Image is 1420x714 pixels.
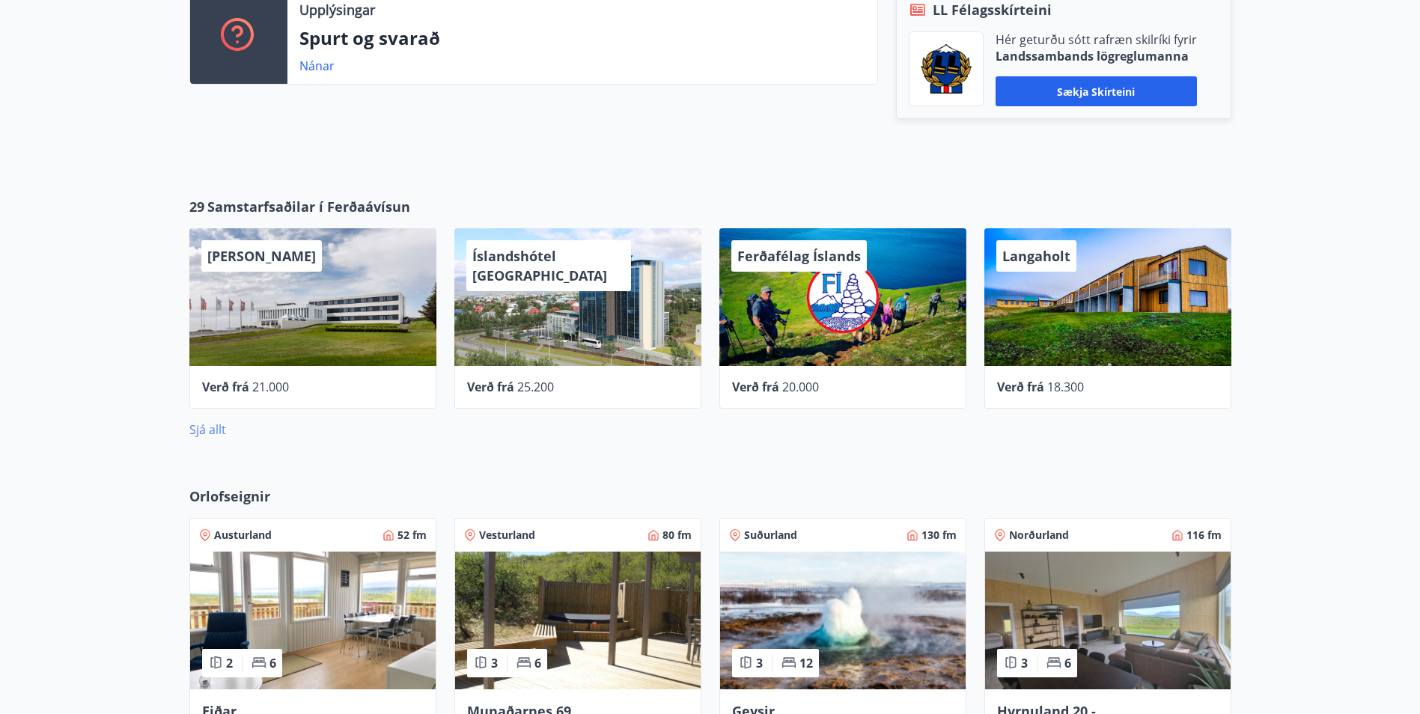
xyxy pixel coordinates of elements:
img: 1cqKbADZNYZ4wXUG0EC2JmCwhQh0Y6EN22Kw4FTY.png [921,44,972,94]
span: 6 [534,655,541,671]
span: 2 [226,655,233,671]
span: 6 [269,655,276,671]
span: Norðurland [1009,528,1069,543]
span: 3 [756,655,763,671]
img: Paella dish [455,552,701,689]
span: Samstarfsaðilar í Ferðaávísun [207,197,410,216]
span: Austurland [214,528,272,543]
span: 116 fm [1186,528,1222,543]
span: Suðurland [744,528,797,543]
span: Ferðafélag Íslands [737,247,861,265]
span: Langaholt [1002,247,1070,265]
span: 3 [1021,655,1028,671]
span: 130 fm [921,528,957,543]
span: 12 [799,655,813,671]
span: [PERSON_NAME] [207,247,316,265]
span: Verð frá [732,379,779,395]
span: Íslandshótel [GEOGRAPHIC_DATA] [472,247,607,284]
p: Landssambands lögreglumanna [996,48,1197,64]
p: Spurt og svarað [299,25,865,51]
span: 18.300 [1047,379,1084,395]
button: Sækja skírteini [996,76,1197,106]
a: Nánar [299,58,335,74]
a: Sjá allt [189,421,226,438]
span: 29 [189,197,204,216]
span: 52 fm [397,528,427,543]
span: 20.000 [782,379,819,395]
p: Hér geturðu sótt rafræn skilríki fyrir [996,31,1197,48]
span: Verð frá [997,379,1044,395]
span: 80 fm [662,528,692,543]
span: 3 [491,655,498,671]
span: Orlofseignir [189,486,270,506]
img: Paella dish [190,552,436,689]
span: 6 [1064,655,1071,671]
span: 25.200 [517,379,554,395]
img: Paella dish [720,552,966,689]
span: Verð frá [202,379,249,395]
img: Paella dish [985,552,1231,689]
span: Vesturland [479,528,535,543]
span: 21.000 [252,379,289,395]
span: Verð frá [467,379,514,395]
